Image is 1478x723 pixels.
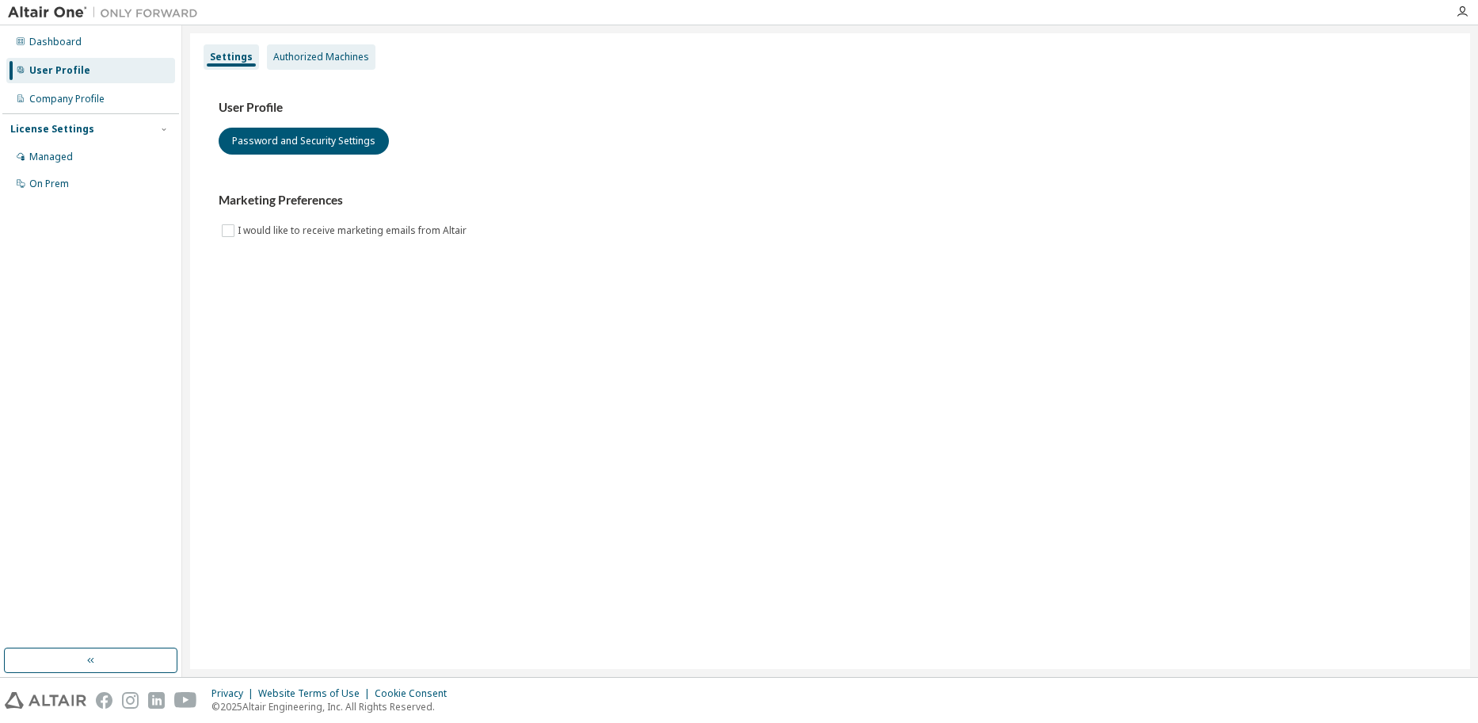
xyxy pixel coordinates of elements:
img: youtube.svg [174,692,197,709]
div: Privacy [211,687,258,700]
div: Authorized Machines [273,51,369,63]
div: Cookie Consent [375,687,456,700]
button: Password and Security Settings [219,128,389,155]
p: © 2025 Altair Engineering, Inc. All Rights Reserved. [211,700,456,713]
div: License Settings [10,123,94,136]
img: instagram.svg [122,692,139,709]
img: Altair One [8,5,206,21]
div: Dashboard [29,36,82,48]
h3: User Profile [219,100,1442,116]
div: On Prem [29,178,69,190]
div: User Profile [29,64,90,77]
div: Settings [210,51,253,63]
div: Company Profile [29,93,105,105]
img: linkedin.svg [148,692,165,709]
div: Managed [29,151,73,163]
img: altair_logo.svg [5,692,86,709]
h3: Marketing Preferences [219,193,1442,208]
img: facebook.svg [96,692,112,709]
label: I would like to receive marketing emails from Altair [238,221,470,240]
div: Website Terms of Use [258,687,375,700]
